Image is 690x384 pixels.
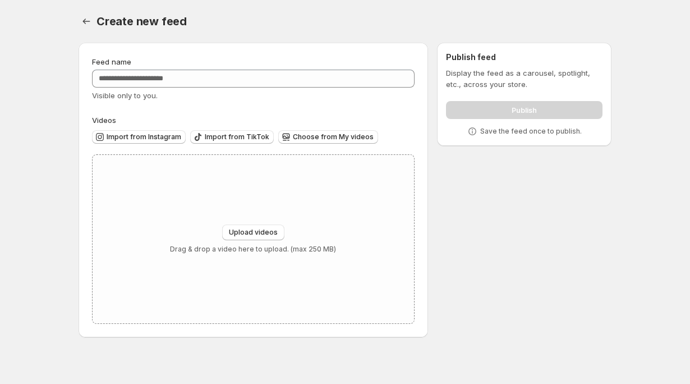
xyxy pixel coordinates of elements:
[446,67,602,90] p: Display the feed as a carousel, spotlight, etc., across your store.
[480,127,582,136] p: Save the feed once to publish.
[229,228,278,237] span: Upload videos
[107,132,181,141] span: Import from Instagram
[190,130,274,144] button: Import from TikTok
[92,130,186,144] button: Import from Instagram
[92,57,131,66] span: Feed name
[170,245,336,254] p: Drag & drop a video here to upload. (max 250 MB)
[96,15,187,28] span: Create new feed
[205,132,269,141] span: Import from TikTok
[222,225,284,240] button: Upload videos
[92,91,158,100] span: Visible only to you.
[92,116,116,125] span: Videos
[278,130,378,144] button: Choose from My videos
[293,132,374,141] span: Choose from My videos
[446,52,602,63] h2: Publish feed
[79,13,94,29] button: Settings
